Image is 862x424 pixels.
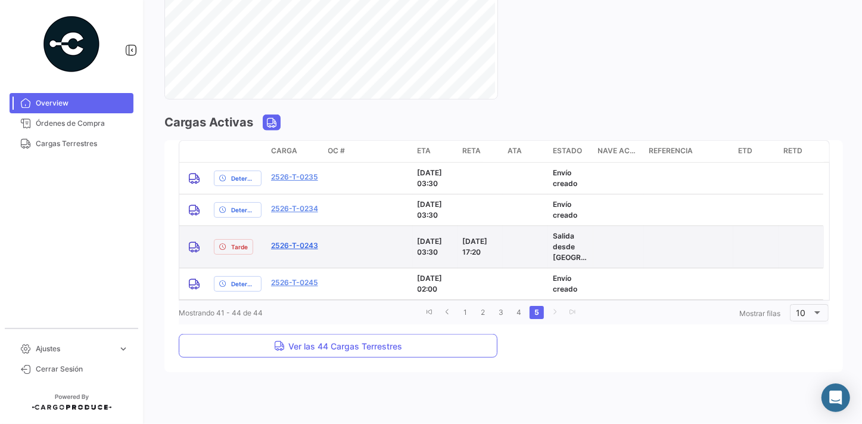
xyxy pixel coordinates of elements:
[456,302,474,323] li: page 1
[231,174,256,183] span: Determinando
[528,302,546,323] li: page 5
[462,237,487,256] span: [DATE] 17:20
[266,141,323,162] datatable-header-cell: Carga
[553,274,577,293] span: Envío creado
[739,309,780,318] span: Mostrar filas
[593,141,645,162] datatable-header-cell: Nave actual
[179,308,263,317] span: Mostrando 41 - 44 de 44
[271,203,318,214] a: 2526-T-0234
[231,279,256,289] span: Determinando
[553,146,582,156] span: Estado
[418,200,443,219] span: [DATE] 03:30
[474,302,492,323] li: page 2
[598,146,640,156] span: Nave actual
[547,306,562,319] a: go to next page
[512,306,526,319] a: 4
[779,141,824,162] datatable-header-cell: RETD
[36,343,113,354] span: Ajustes
[274,341,402,351] span: Ver las 44 Cargas Terrestres
[565,306,580,319] a: go to last page
[503,141,548,162] datatable-header-cell: ATA
[36,98,129,109] span: Overview
[36,364,129,375] span: Cerrar Sesión
[733,141,779,162] datatable-header-cell: ETD
[548,141,593,162] datatable-header-cell: Estado
[42,14,101,74] img: powered-by.png
[508,146,522,156] span: ATA
[271,146,297,156] span: Carga
[164,114,253,131] h3: Cargas Activas
[440,306,455,319] a: go to previous page
[231,242,248,252] span: Tarde
[510,302,528,323] li: page 4
[179,334,497,358] button: Ver las 44 Cargas Terrestres
[10,134,133,154] a: Cargas Terrestres
[323,141,413,162] datatable-header-cell: OC #
[418,146,431,156] span: ETA
[458,141,503,162] datatable-header-cell: RETA
[418,274,443,293] span: [DATE] 02:00
[553,168,577,188] span: Envío creado
[231,205,256,215] span: Determinando
[553,200,577,219] span: Envío creado
[458,306,472,319] a: 1
[796,308,806,318] span: 10
[422,306,437,319] a: go to first page
[179,141,209,162] datatable-header-cell: transportMode
[10,113,133,134] a: Órdenes de Compra
[118,343,129,354] span: expand_more
[271,277,318,288] a: 2526-T-0245
[263,115,280,130] button: Land
[476,306,490,319] a: 2
[494,306,508,319] a: 3
[271,240,318,251] a: 2526-T-0243
[553,231,587,283] span: Salida desde [GEOGRAPHIC_DATA]
[413,141,458,162] datatable-header-cell: ETA
[36,118,129,129] span: Órdenes de Compra
[821,383,850,412] div: Abrir Intercom Messenger
[209,141,266,162] datatable-header-cell: delayStatus
[271,172,318,182] a: 2526-T-0235
[644,141,733,162] datatable-header-cell: Referencia
[462,146,481,156] span: RETA
[783,146,802,156] span: RETD
[492,302,510,323] li: page 3
[738,146,752,156] span: ETD
[36,138,129,149] span: Cargas Terrestres
[418,168,443,188] span: [DATE] 03:30
[649,146,693,156] span: Referencia
[328,146,346,156] span: OC #
[10,93,133,113] a: Overview
[418,237,443,256] span: [DATE] 03:30
[530,306,544,319] a: 5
